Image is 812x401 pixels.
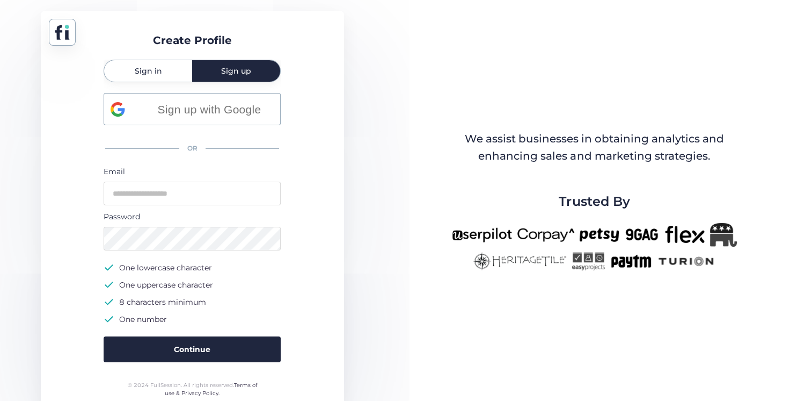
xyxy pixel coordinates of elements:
[657,252,715,270] img: turion-new.png
[517,223,574,247] img: corpay-new.png
[135,67,162,75] span: Sign in
[104,166,281,177] div: Email
[119,278,213,291] div: One uppercase character
[119,313,167,326] div: One number
[665,223,705,247] img: flex-new.png
[104,211,281,223] div: Password
[119,261,212,274] div: One lowercase character
[123,381,262,398] div: © 2024 FullSession. All rights reserved.
[452,223,512,247] img: userpilot-new.png
[559,191,630,212] span: Trusted By
[104,137,281,160] div: OR
[221,67,251,75] span: Sign up
[174,343,210,355] span: Continue
[165,382,257,397] a: Terms of use & Privacy Policy.
[104,336,281,362] button: Continue
[119,296,206,309] div: 8 characters minimum
[610,252,652,270] img: paytm-new.png
[710,223,737,247] img: Republicanlogo-bw.png
[624,223,660,247] img: 9gag-new.png
[473,252,566,270] img: heritagetile-new.png
[153,32,232,49] div: Create Profile
[452,131,736,164] div: We assist businesses in obtaining analytics and enhancing sales and marketing strategies.
[580,223,619,247] img: petsy-new.png
[572,252,605,270] img: easyprojects-new.png
[144,101,274,118] span: Sign up with Google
